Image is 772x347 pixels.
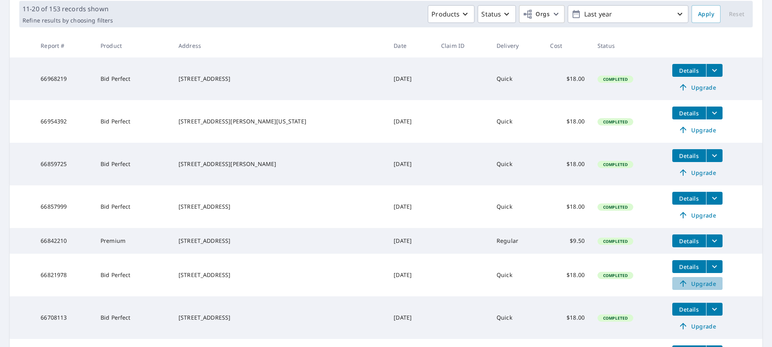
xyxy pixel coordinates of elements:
[677,67,701,74] span: Details
[677,306,701,313] span: Details
[523,9,550,19] span: Orgs
[591,34,666,57] th: Status
[692,5,721,23] button: Apply
[387,57,435,100] td: [DATE]
[672,107,706,119] button: detailsBtn-66954392
[706,234,723,247] button: filesDropdownBtn-66842210
[490,296,544,339] td: Quick
[179,117,381,125] div: [STREET_ADDRESS][PERSON_NAME][US_STATE]
[544,34,591,57] th: Cost
[431,9,460,19] p: Products
[677,263,701,271] span: Details
[34,254,94,296] td: 66821978
[428,5,474,23] button: Products
[387,228,435,254] td: [DATE]
[94,100,172,143] td: Bid Perfect
[598,76,632,82] span: Completed
[544,254,591,296] td: $18.00
[568,5,688,23] button: Last year
[490,143,544,185] td: Quick
[672,192,706,205] button: detailsBtn-66857999
[677,321,718,331] span: Upgrade
[34,34,94,57] th: Report #
[387,185,435,228] td: [DATE]
[481,9,501,19] p: Status
[179,75,381,83] div: [STREET_ADDRESS]
[490,228,544,254] td: Regular
[598,162,632,167] span: Completed
[387,100,435,143] td: [DATE]
[94,185,172,228] td: Bid Perfect
[677,210,718,220] span: Upgrade
[544,100,591,143] td: $18.00
[544,57,591,100] td: $18.00
[179,271,381,279] div: [STREET_ADDRESS]
[519,5,565,23] button: Orgs
[490,185,544,228] td: Quick
[172,34,387,57] th: Address
[677,168,718,177] span: Upgrade
[387,254,435,296] td: [DATE]
[34,185,94,228] td: 66857999
[34,57,94,100] td: 66968219
[179,160,381,168] div: [STREET_ADDRESS][PERSON_NAME]
[179,203,381,211] div: [STREET_ADDRESS]
[706,64,723,77] button: filesDropdownBtn-66968219
[387,143,435,185] td: [DATE]
[677,109,701,117] span: Details
[677,279,718,288] span: Upgrade
[672,64,706,77] button: detailsBtn-66968219
[490,57,544,100] td: Quick
[23,4,113,14] p: 11-20 of 153 records shown
[672,81,723,94] a: Upgrade
[677,237,701,245] span: Details
[179,237,381,245] div: [STREET_ADDRESS]
[677,152,701,160] span: Details
[672,260,706,273] button: detailsBtn-66821978
[672,234,706,247] button: detailsBtn-66842210
[544,143,591,185] td: $18.00
[435,34,490,57] th: Claim ID
[179,314,381,322] div: [STREET_ADDRESS]
[34,228,94,254] td: 66842210
[544,185,591,228] td: $18.00
[387,34,435,57] th: Date
[672,166,723,179] a: Upgrade
[677,82,718,92] span: Upgrade
[598,315,632,321] span: Completed
[706,107,723,119] button: filesDropdownBtn-66954392
[544,228,591,254] td: $9.50
[34,143,94,185] td: 66859725
[94,296,172,339] td: Bid Perfect
[34,296,94,339] td: 66708113
[478,5,516,23] button: Status
[706,303,723,316] button: filesDropdownBtn-66708113
[672,277,723,290] a: Upgrade
[581,7,675,21] p: Last year
[23,17,113,24] p: Refine results by choosing filters
[672,320,723,333] a: Upgrade
[94,228,172,254] td: Premium
[94,254,172,296] td: Bid Perfect
[706,192,723,205] button: filesDropdownBtn-66857999
[490,34,544,57] th: Delivery
[598,238,632,244] span: Completed
[94,34,172,57] th: Product
[672,123,723,136] a: Upgrade
[387,296,435,339] td: [DATE]
[677,125,718,135] span: Upgrade
[598,273,632,278] span: Completed
[698,9,714,19] span: Apply
[94,143,172,185] td: Bid Perfect
[706,149,723,162] button: filesDropdownBtn-66859725
[598,204,632,210] span: Completed
[34,100,94,143] td: 66954392
[598,119,632,125] span: Completed
[706,260,723,273] button: filesDropdownBtn-66821978
[677,195,701,202] span: Details
[672,303,706,316] button: detailsBtn-66708113
[544,296,591,339] td: $18.00
[672,149,706,162] button: detailsBtn-66859725
[490,254,544,296] td: Quick
[490,100,544,143] td: Quick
